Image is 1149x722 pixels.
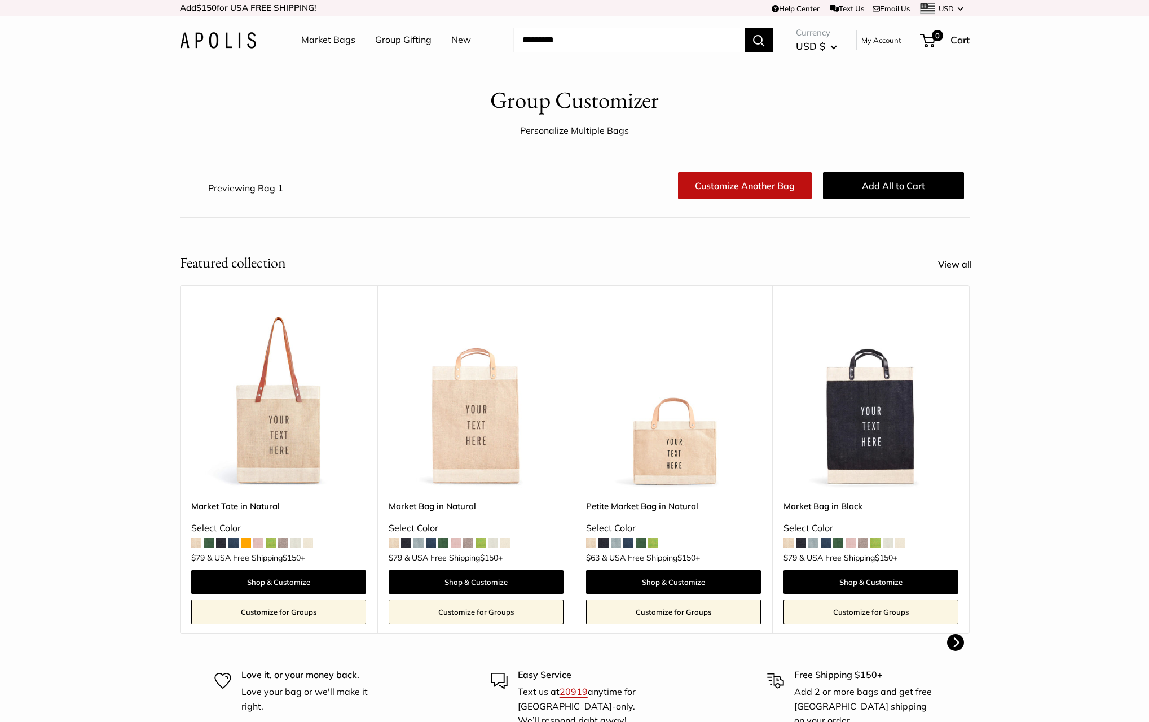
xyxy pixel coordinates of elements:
[207,554,305,562] span: & USA Free Shipping +
[375,32,432,49] a: Group Gifting
[823,172,964,199] button: Add All to Cart
[947,634,964,651] button: Next
[404,554,503,562] span: & USA Free Shipping +
[301,32,355,49] a: Market Bags
[783,553,797,563] span: $79
[586,600,761,624] a: Customize for Groups
[389,600,564,624] a: Customize for Groups
[520,122,629,139] div: Personalize Multiple Bags
[389,500,564,513] a: Market Bag in Natural
[586,553,600,563] span: $63
[389,570,564,594] a: Shop & Customize
[490,84,659,117] h1: Group Customizer
[745,28,773,52] button: Search
[783,313,958,488] a: Market Bag in BlackMarket Bag in Black
[602,554,700,562] span: & USA Free Shipping +
[938,256,984,273] a: View all
[796,25,837,41] span: Currency
[873,4,910,13] a: Email Us
[783,570,958,594] a: Shop & Customize
[830,4,864,13] a: Text Us
[196,2,217,13] span: $150
[191,313,366,488] a: description_Make it yours with custom printed text.Market Tote in Natural
[191,313,366,488] img: description_Make it yours with custom printed text.
[799,554,897,562] span: & USA Free Shipping +
[783,313,958,488] img: Market Bag in Black
[191,600,366,624] a: Customize for Groups
[586,313,761,488] a: Petite Market Bag in NaturalPetite Market Bag in Natural
[389,520,564,537] div: Select Color
[783,600,958,624] a: Customize for Groups
[586,500,761,513] a: Petite Market Bag in Natural
[939,4,954,13] span: USD
[772,4,820,13] a: Help Center
[208,182,283,194] span: Previewing Bag 1
[783,500,958,513] a: Market Bag in Black
[586,313,761,488] img: Petite Market Bag in Natural
[191,500,366,513] a: Market Tote in Natural
[191,520,366,537] div: Select Color
[931,30,943,41] span: 0
[513,28,745,52] input: Search...
[678,172,812,199] a: Customize Another Bag
[180,252,286,274] h2: Featured collection
[586,520,761,537] div: Select Color
[677,553,695,563] span: $150
[560,686,588,697] a: 20919
[480,553,498,563] span: $150
[241,668,382,682] p: Love it, or your money back.
[389,553,402,563] span: $79
[518,668,659,682] p: Easy Service
[191,570,366,594] a: Shop & Customize
[794,668,935,682] p: Free Shipping $150+
[389,313,564,488] a: Market Bag in NaturalMarket Bag in Natural
[241,685,382,714] p: Love your bag or we'll make it right.
[875,553,893,563] span: $150
[950,34,970,46] span: Cart
[921,31,970,49] a: 0 Cart
[586,570,761,594] a: Shop & Customize
[796,37,837,55] button: USD $
[796,40,825,52] span: USD $
[783,520,958,537] div: Select Color
[283,553,301,563] span: $150
[451,32,471,49] a: New
[180,32,256,49] img: Apolis
[389,313,564,488] img: Market Bag in Natural
[191,553,205,563] span: $79
[861,33,901,47] a: My Account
